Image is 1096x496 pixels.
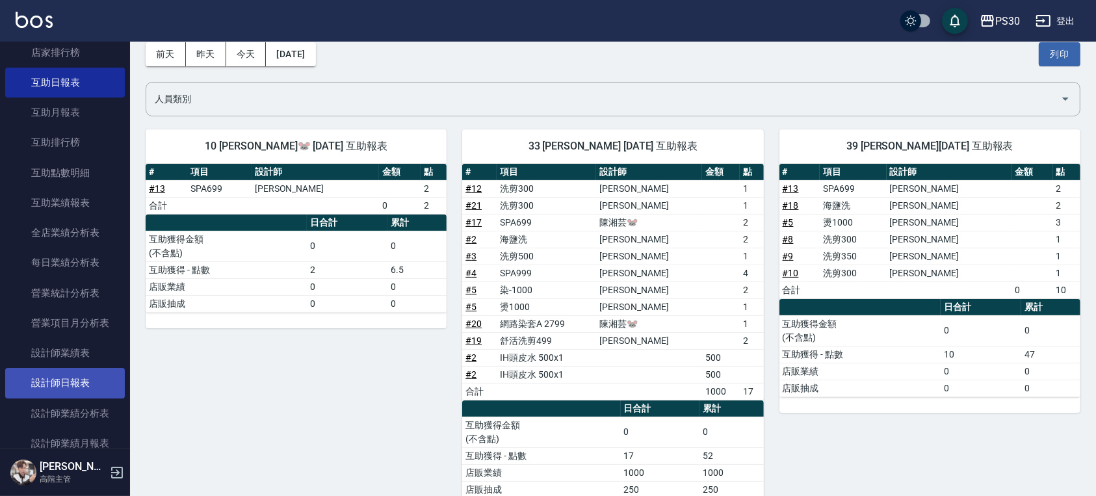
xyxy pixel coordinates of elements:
td: [PERSON_NAME] [887,248,1012,265]
td: 10 [1052,281,1080,298]
td: IH頭皮水 500x1 [497,349,596,366]
button: Open [1055,88,1076,109]
a: #17 [465,217,482,228]
td: 互助獲得 - 點數 [779,346,941,363]
td: [PERSON_NAME] [596,332,702,349]
a: 營業項目月分析表 [5,308,125,338]
th: 項目 [820,164,886,181]
td: 海鹽洗 [820,197,886,214]
td: IH頭皮水 500x1 [497,366,596,383]
td: 2 [740,231,763,248]
button: 前天 [146,42,186,66]
a: #2 [465,234,476,244]
td: 0 [621,417,700,447]
td: 店販業績 [146,278,307,295]
td: [PERSON_NAME] [596,197,702,214]
td: 0 [379,197,421,214]
h5: [PERSON_NAME] [40,460,106,473]
td: 0 [1021,380,1080,397]
table: a dense table [462,164,763,400]
a: #2 [465,352,476,363]
td: 互助獲得金額 (不含點) [462,417,620,447]
td: 0 [1021,315,1080,346]
td: 52 [699,447,763,464]
td: [PERSON_NAME] [596,180,702,197]
table: a dense table [146,164,447,215]
a: #2 [465,369,476,380]
td: 0 [699,417,763,447]
div: PS30 [995,13,1020,29]
a: 設計師日報表 [5,368,125,398]
td: [PERSON_NAME] [252,180,379,197]
th: 金額 [379,164,421,181]
td: 500 [702,366,740,383]
td: [PERSON_NAME] [887,231,1012,248]
td: 陳湘芸🐭 [596,214,702,231]
th: 金額 [1011,164,1052,181]
td: 0 [307,295,387,312]
td: 店販業績 [779,363,941,380]
td: 互助獲得 - 點數 [462,447,620,464]
button: save [942,8,968,34]
td: 洗剪300 [497,197,596,214]
td: [PERSON_NAME] [596,248,702,265]
a: #18 [783,200,799,211]
th: 點 [740,164,763,181]
a: 店家排行榜 [5,38,125,68]
td: 1 [740,248,763,265]
a: 互助排行榜 [5,127,125,157]
td: 0 [307,231,387,261]
td: 2 [740,281,763,298]
a: #12 [465,183,482,194]
span: 10 [PERSON_NAME]🐭 [DATE] 互助報表 [161,140,431,153]
a: #21 [465,200,482,211]
td: 洗剪350 [820,248,886,265]
a: 全店業績分析表 [5,218,125,248]
td: 17 [621,447,700,464]
td: [PERSON_NAME] [887,214,1012,231]
td: 0 [941,363,1021,380]
td: 1000 [702,383,740,400]
td: 0 [941,315,1021,346]
th: 項目 [187,164,252,181]
td: 燙1000 [820,214,886,231]
a: 設計師業績表 [5,338,125,368]
td: 合計 [462,383,497,400]
button: 列印 [1039,42,1080,66]
td: 2 [307,261,387,278]
td: 1 [740,298,763,315]
td: 合計 [779,281,820,298]
a: 互助業績報表 [5,188,125,218]
td: 洗剪500 [497,248,596,265]
a: 每日業績分析表 [5,248,125,278]
th: 項目 [497,164,596,181]
th: # [462,164,497,181]
a: 設計師業績分析表 [5,398,125,428]
td: 0 [1011,281,1052,298]
a: 營業統計分析表 [5,278,125,308]
td: 互助獲得 - 點數 [146,261,307,278]
td: 網路染套A 2799 [497,315,596,332]
button: [DATE] [266,42,315,66]
input: 人員名稱 [151,88,1055,111]
button: 登出 [1030,9,1080,33]
th: 點 [421,164,447,181]
button: PS30 [974,8,1025,34]
td: 店販抽成 [779,380,941,397]
td: SPA999 [497,265,596,281]
th: # [779,164,820,181]
td: [PERSON_NAME] [887,180,1012,197]
a: #8 [783,234,794,244]
td: 互助獲得金額 (不含點) [779,315,941,346]
th: 累計 [699,400,763,417]
a: #13 [783,183,799,194]
td: 1000 [621,464,700,481]
table: a dense table [779,299,1080,397]
td: 2 [1052,180,1080,197]
td: 洗剪300 [820,265,886,281]
a: #5 [465,285,476,295]
th: 累計 [387,215,447,231]
a: #5 [783,217,794,228]
th: 日合計 [621,400,700,417]
td: 海鹽洗 [497,231,596,248]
